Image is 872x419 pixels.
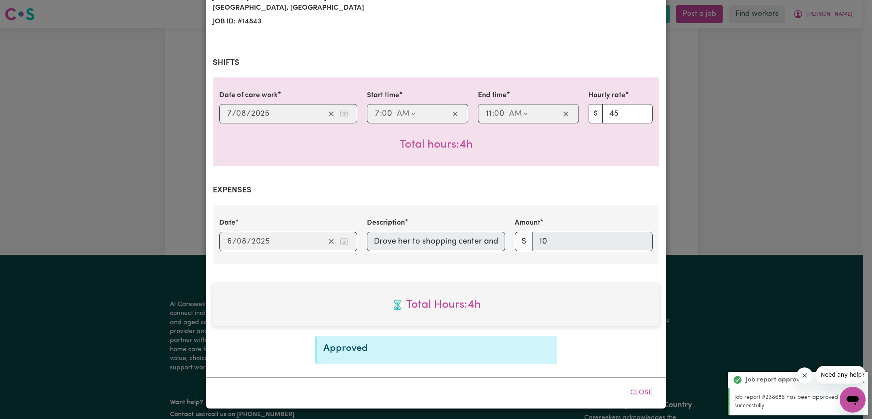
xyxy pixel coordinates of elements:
span: 0 [494,110,499,118]
label: Date of care work [219,90,278,101]
iframe: Button to launch messaging window [840,387,866,413]
input: Drove her to shopping center and brought her back home [367,232,505,251]
span: / [247,109,251,118]
h2: Expenses [213,186,659,195]
span: 0 [382,110,387,118]
button: Clear date [325,108,337,120]
span: : [492,109,494,118]
button: Close [623,384,659,402]
label: Date [219,218,235,228]
input: ---- [251,236,270,248]
span: Total hours worked: 4 hours [219,296,653,313]
input: -- [237,236,247,248]
iframe: Close message [797,367,813,384]
span: Approved [323,344,368,353]
input: -- [382,108,393,120]
span: / [247,237,251,246]
label: Start time [367,90,399,101]
span: 0 [237,238,241,246]
h2: Shifts [213,58,659,68]
button: Clear date [325,236,337,248]
button: Enter the date of care work [337,108,350,120]
input: -- [227,236,233,248]
input: -- [495,108,505,120]
span: 0 [236,110,241,118]
span: / [233,237,237,246]
input: -- [227,108,232,120]
span: / [232,109,236,118]
label: Amount [515,218,540,228]
input: -- [375,108,380,120]
span: $ [589,104,603,123]
button: Enter the date of expense [337,236,350,248]
label: Description [367,218,405,228]
label: End time [478,90,507,101]
iframe: Message from company [816,366,866,384]
span: Total hours worked: 4 hours [400,139,473,150]
input: ---- [251,108,270,120]
span: $ [515,232,533,251]
input: -- [486,108,492,120]
p: Job report #238686 has been approved successfully [734,393,864,411]
label: Hourly rate [589,90,625,101]
span: : [380,109,382,118]
input: -- [237,108,247,120]
span: Job ID: # 14843 [213,15,431,29]
strong: Job report approved [746,375,807,385]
